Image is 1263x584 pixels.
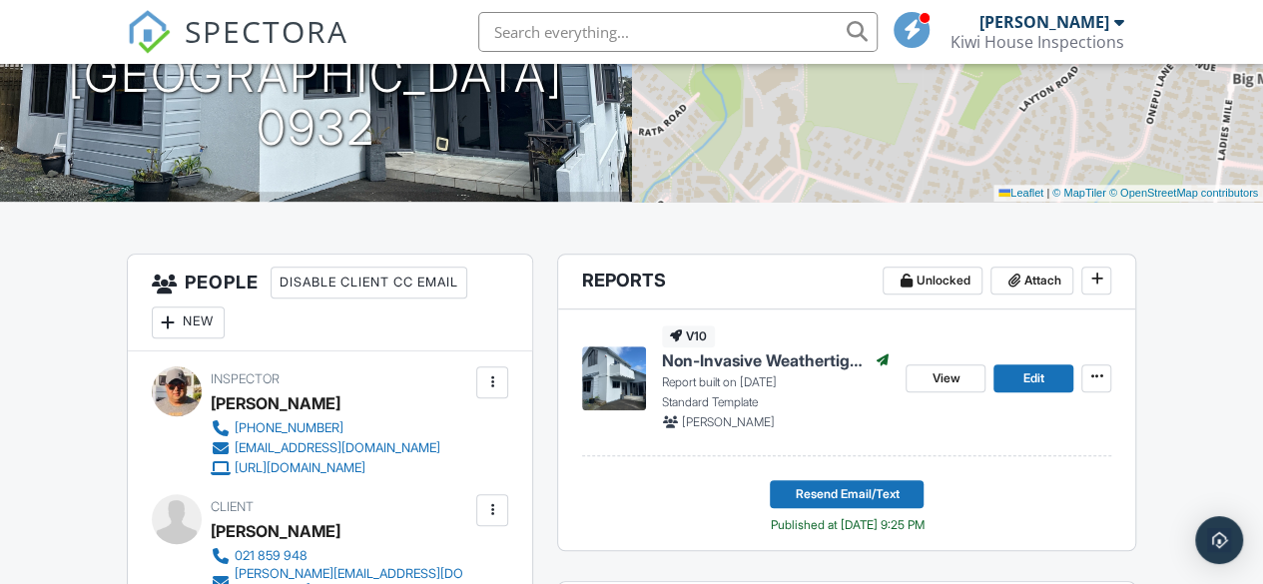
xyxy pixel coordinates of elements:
[1052,187,1106,199] a: © MapTiler
[211,516,340,546] div: [PERSON_NAME]
[1046,187,1049,199] span: |
[235,548,308,564] div: 021 859 948
[998,187,1043,199] a: Leaflet
[185,10,348,52] span: SPECTORA
[1109,187,1258,199] a: © OpenStreetMap contributors
[478,12,878,52] input: Search everything...
[271,267,467,298] div: Disable Client CC Email
[211,388,340,418] div: [PERSON_NAME]
[211,499,254,514] span: Client
[211,546,472,566] a: 021 859 948
[950,32,1124,52] div: Kiwi House Inspections
[211,458,440,478] a: [URL][DOMAIN_NAME]
[127,10,171,54] img: The Best Home Inspection Software - Spectora
[211,371,280,386] span: Inspector
[1195,516,1243,564] div: Open Intercom Messenger
[235,420,343,436] div: [PHONE_NUMBER]
[235,440,440,456] div: [EMAIL_ADDRESS][DOMAIN_NAME]
[128,255,533,351] h3: People
[211,438,440,458] a: [EMAIL_ADDRESS][DOMAIN_NAME]
[127,27,348,69] a: SPECTORA
[235,460,365,476] div: [URL][DOMAIN_NAME]
[152,306,225,338] div: New
[211,418,440,438] a: [PHONE_NUMBER]
[979,12,1109,32] div: [PERSON_NAME]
